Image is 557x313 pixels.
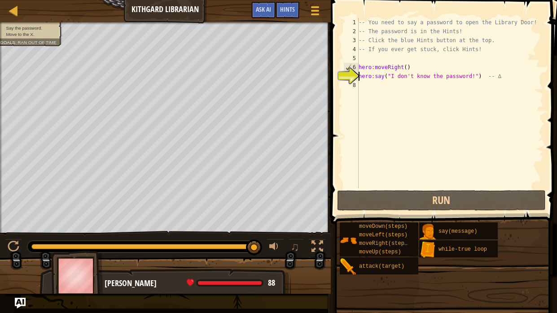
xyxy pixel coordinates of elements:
[4,239,22,257] button: Ctrl + P: Play
[289,239,304,257] button: ♫
[251,2,276,18] button: Ask AI
[359,263,404,270] span: attack(target)
[304,2,326,23] button: Show game menu
[439,246,487,252] span: while-true loop
[337,190,546,211] button: Run
[6,32,34,37] span: Move to the X.
[280,5,295,13] span: Hints
[359,223,408,230] span: moveDown(steps)
[340,232,357,249] img: portrait.png
[340,258,357,275] img: portrait.png
[343,81,359,90] div: 8
[290,240,299,253] span: ♫
[359,240,411,247] span: moveRight(steps)
[439,228,477,235] span: say(message)
[359,232,408,238] span: moveLeft(steps)
[256,5,271,13] span: Ask AI
[419,241,436,258] img: portrait.png
[268,277,275,288] span: 88
[51,251,103,300] img: thang_avatar_frame.png
[343,27,359,36] div: 2
[343,54,359,63] div: 5
[15,298,26,309] button: Ask AI
[18,40,56,45] span: Ran out of time
[343,36,359,45] div: 3
[359,249,401,255] span: moveUp(steps)
[343,45,359,54] div: 4
[187,279,275,287] div: health: 88 / 88
[344,63,359,72] div: 6
[105,278,282,289] div: [PERSON_NAME]
[6,26,42,30] span: Say the password.
[419,223,436,240] img: portrait.png
[15,40,18,45] span: :
[308,239,326,257] button: Toggle fullscreen
[344,72,359,81] div: 7
[266,239,284,257] button: Adjust volume
[343,18,359,27] div: 1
